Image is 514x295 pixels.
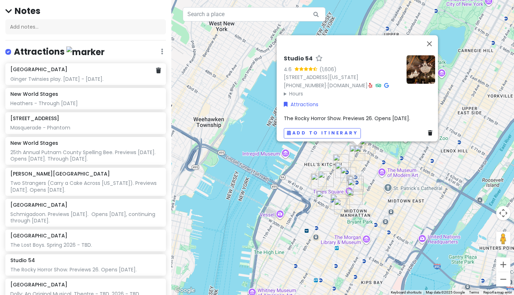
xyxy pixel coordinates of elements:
button: Map camera controls [496,206,510,220]
h6: [GEOGRAPHIC_DATA] [10,281,67,288]
div: 218 W 57th St [360,138,376,154]
div: New World Stages [333,154,349,170]
button: Close [421,35,438,52]
a: Terms (opens in new tab) [469,290,479,294]
div: Theater District [346,175,362,191]
a: Star place [316,55,323,63]
h4: Attractions [14,46,105,58]
button: Zoom in [496,257,510,272]
div: The Friki TIki [318,171,334,187]
a: Attractions [284,100,318,108]
a: Report a map error [483,290,512,294]
i: Google Maps [384,83,389,88]
div: Dear Irving on Broadway [354,145,370,161]
div: Dear Irving on Hudson Rooftop Bar [316,191,332,206]
div: Studio 54 [349,145,365,161]
a: Delete place [428,129,435,137]
i: Tripadvisor [376,83,381,88]
img: Google [173,286,197,295]
div: The Rocky Horror Show. Previews 26. Opens [DATE]. [10,266,161,273]
div: (1,606) [319,65,337,73]
h6: New World Stages [10,140,58,146]
h6: Studio 54 [284,55,313,63]
h6: [GEOGRAPHIC_DATA] [10,66,67,73]
div: The Purple Tongue Wine Bar [311,173,327,189]
h4: Notes [5,5,166,16]
h6: Studio 54 [10,257,35,264]
div: Schmigadoon. Previews [DATE]. Opens [DATE], continuing through [DATE]. [10,211,161,224]
h6: New World Stages [10,91,58,97]
a: [PHONE_NUMBER] [284,82,326,89]
div: The Long Room [347,189,363,205]
div: Nederlander Theatre [331,194,346,210]
a: Delete place [156,67,161,75]
span: The Rocky Horror Show. Previews 26. Opens [DATE]. [284,115,410,122]
div: Two Strangers (Carry a Cake Across [US_STATE]). Previews [DATE]. Opens [DATE]. [10,180,161,193]
div: The Independent [334,198,350,214]
div: The Lost Boys. Spring 2026 - TBD. [10,242,161,248]
summary: Hours [284,90,401,98]
a: Open this area in Google Maps (opens a new window) [173,286,197,295]
h6: [PERSON_NAME][GEOGRAPHIC_DATA] [10,171,110,177]
h6: [GEOGRAPHIC_DATA] [10,202,67,208]
button: Add to itinerary [284,128,361,138]
button: Drag Pegman onto the map to open Street View [496,232,510,246]
div: Heathers - Through [DATE] [10,100,161,107]
a: [STREET_ADDRESS][US_STATE] [284,74,358,81]
a: [DOMAIN_NAME] [327,82,368,89]
div: Palace Theatre [348,176,364,192]
img: marker [66,46,105,58]
h6: [STREET_ADDRESS] [10,115,59,122]
div: · · [284,55,401,98]
button: Zoom out [496,272,510,286]
span: Map data ©2025 Google [426,290,465,294]
img: Picture of the place [407,55,435,84]
div: Havana Central Times Square [348,179,363,195]
div: Longacre Theatre [341,167,356,183]
div: 4.6 [284,65,294,73]
div: 25th Annual Putnam County Spelling Bee. Previews [DATE]. Opens [DATE]. Through [DATE]. [10,149,161,162]
button: Keyboard shortcuts [391,290,422,295]
input: Search a place [183,7,326,21]
h6: [GEOGRAPHIC_DATA] [10,232,67,239]
div: Ginger Twinsies play. [DATE] - [DATE]. [10,76,161,82]
div: Add notes... [5,19,166,34]
div: Sir Henry’s [335,162,351,178]
div: Masquerade - Phantom [10,124,161,131]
